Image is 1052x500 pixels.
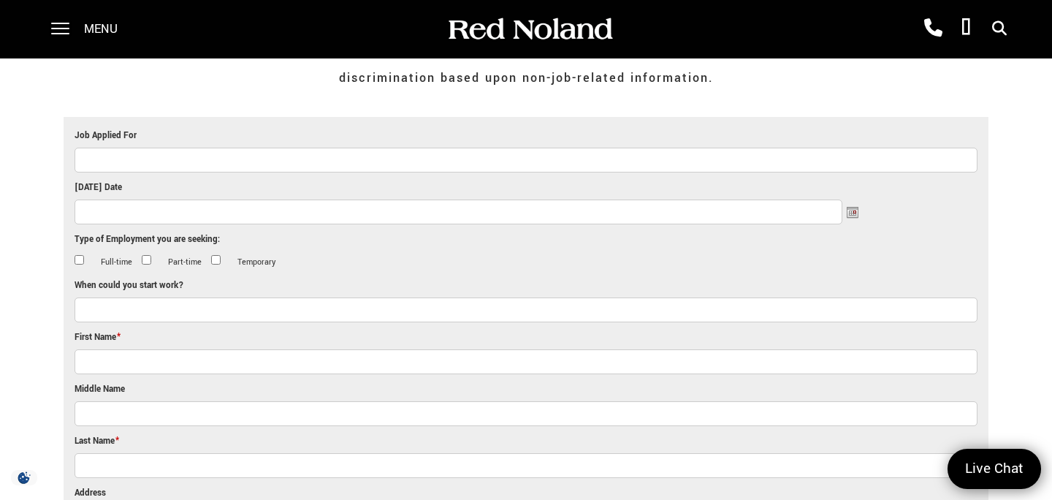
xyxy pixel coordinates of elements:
span: Live Chat [958,459,1031,479]
section: Click to Open Cookie Consent Modal [7,470,41,485]
label: Job Applied For [75,128,137,144]
img: Red Noland Auto Group [446,17,614,42]
label: [DATE] Date [75,180,122,196]
img: Opt-Out Icon [7,470,41,485]
label: Part-time [168,254,202,270]
label: When could you start work? [75,278,183,294]
label: First Name [75,330,121,346]
label: Temporary [237,254,275,270]
label: Middle Name [75,382,125,398]
img: ... [846,207,858,219]
label: Type of Employment you are seeking: [75,232,220,248]
label: Last Name [75,433,119,450]
a: Live Chat [948,449,1041,489]
label: Full-time [101,254,132,270]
